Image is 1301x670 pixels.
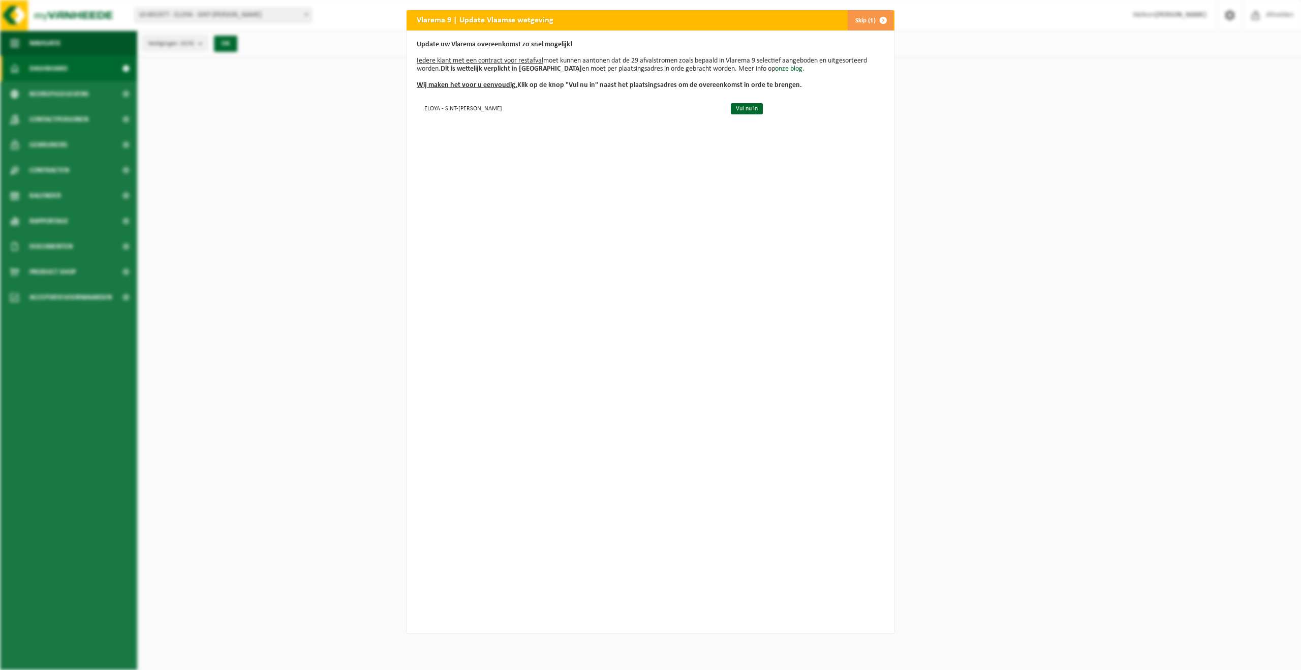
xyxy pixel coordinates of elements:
[847,10,893,31] button: Skip (1)
[417,41,884,89] p: moet kunnen aantonen dat de 29 afvalstromen zoals bepaald in Vlarema 9 selectief aangeboden en ui...
[731,103,763,114] a: Vul nu in
[417,57,543,65] u: Iedere klant met een contract voor restafval
[417,100,722,116] td: ELOYA - SINT-[PERSON_NAME]
[775,65,804,73] a: onze blog.
[417,81,802,89] b: Klik op de knop "Vul nu in" naast het plaatsingsadres om de overeenkomst in orde te brengen.
[441,65,582,73] b: Dit is wettelijk verplicht in [GEOGRAPHIC_DATA]
[417,41,573,48] b: Update uw Vlarema overeenkomst zo snel mogelijk!
[417,81,517,89] u: Wij maken het voor u eenvoudig.
[407,10,564,29] h2: Vlarema 9 | Update Vlaamse wetgeving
